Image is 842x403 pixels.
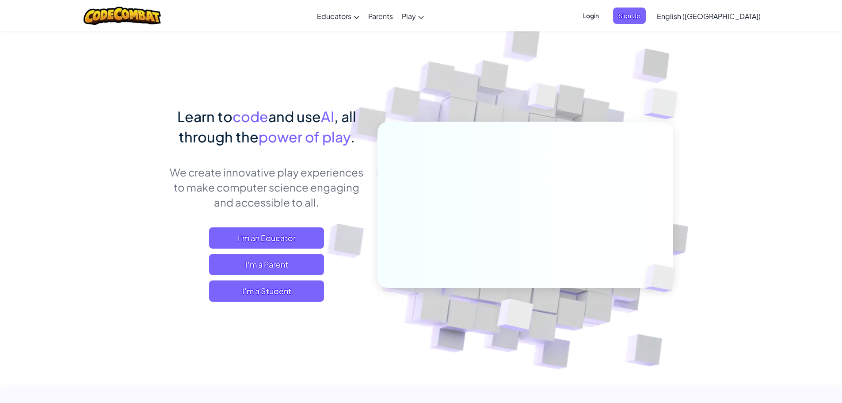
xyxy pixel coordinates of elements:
[626,66,702,141] img: Overlap cubes
[613,8,646,24] button: Sign Up
[578,8,604,24] button: Login
[209,254,324,275] a: I'm a Parent
[177,107,232,125] span: Learn to
[84,7,161,25] img: CodeCombat logo
[657,12,761,21] span: English ([GEOGRAPHIC_DATA])
[364,4,397,28] a: Parents
[402,12,416,21] span: Play
[652,4,765,28] a: English ([GEOGRAPHIC_DATA])
[629,246,696,311] img: Overlap cubes
[209,227,324,249] a: I'm an Educator
[351,128,355,146] span: .
[317,12,351,21] span: Educators
[475,280,554,353] img: Overlap cubes
[169,165,364,210] p: We create innovative play experiences to make computer science engaging and accessible to all.
[321,107,334,125] span: AI
[511,66,575,132] img: Overlap cubes
[209,280,324,302] button: I'm a Student
[312,4,364,28] a: Educators
[268,107,321,125] span: and use
[232,107,268,125] span: code
[397,4,428,28] a: Play
[259,128,351,146] span: power of play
